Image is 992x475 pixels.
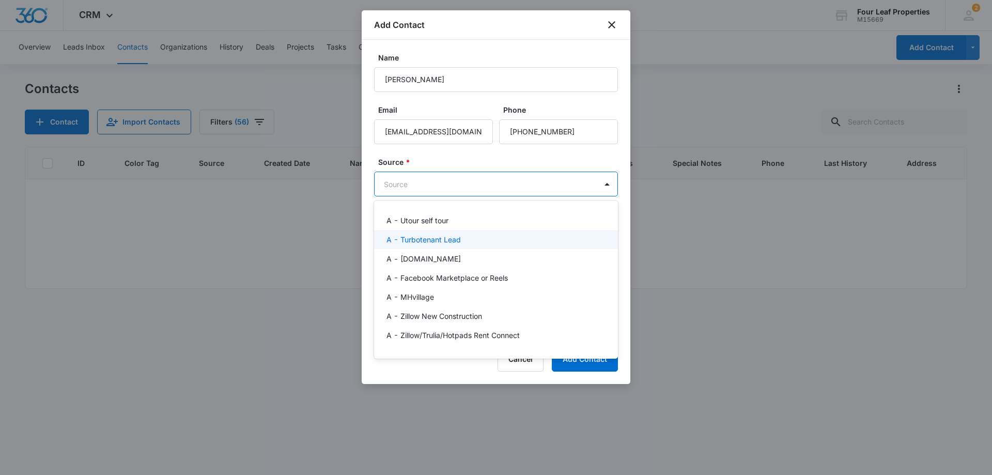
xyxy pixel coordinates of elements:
p: A - Zillow/Trulia/Hotpads Rent Connect [386,330,520,341]
p: A - Zillow New Construction [386,311,482,321]
p: [GEOGRAPHIC_DATA] Community Page Form [386,349,539,360]
p: A - Utour self tour [386,215,448,226]
p: A - Facebook Marketplace or Reels [386,272,508,283]
p: A - Turbotenant Lead [386,234,461,245]
p: A - MHvillage [386,292,434,302]
p: A - [DOMAIN_NAME] [386,253,461,264]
